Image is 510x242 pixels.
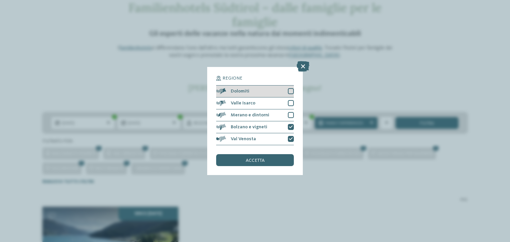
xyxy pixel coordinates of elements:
[231,113,269,117] span: Merano e dintorni
[231,101,255,105] span: Valle Isarco
[231,137,256,141] span: Val Venosta
[222,76,242,81] span: Regione
[231,89,249,93] span: Dolomiti
[231,125,267,129] span: Bolzano e vigneti
[246,158,265,163] span: accetta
